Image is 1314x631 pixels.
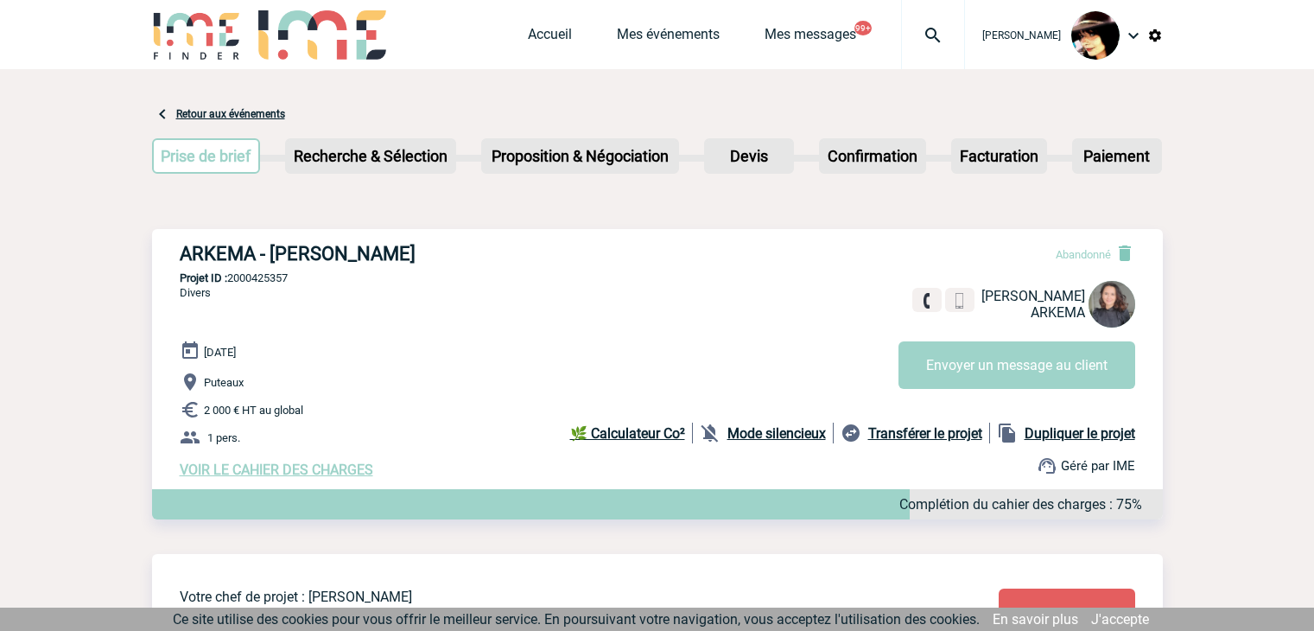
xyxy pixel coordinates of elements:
b: 🌿 Calculateur Co² [570,425,685,442]
p: Facturation [953,140,1045,172]
button: 99+ [854,21,872,35]
img: fixe.png [919,293,935,309]
span: Divers [180,286,211,299]
span: Abandonné [1056,248,1111,261]
b: Transférer le projet [868,425,982,442]
a: Mes messages [765,26,856,50]
a: Retour aux événements [176,108,285,120]
p: Confirmation [821,140,924,172]
span: Ce site utilise des cookies pour vous offrir le meilleur service. En poursuivant votre navigation... [173,611,980,628]
span: 2 000 € HT au global [204,404,303,417]
span: Modifier [1042,606,1092,622]
span: ARKEMA [1031,304,1085,321]
span: Puteaux [204,376,244,389]
p: Devis [706,140,792,172]
button: Envoyer un message au client [898,341,1135,389]
img: support.png [1037,456,1057,476]
p: Recherche & Sélection [287,140,454,172]
span: [PERSON_NAME] [981,288,1085,304]
img: file_copy-black-24dp.png [997,423,1018,443]
a: 🌿 Calculateur Co² [570,423,693,443]
span: [PERSON_NAME] [982,29,1061,41]
p: Votre chef de projet : [PERSON_NAME] [180,589,897,605]
p: 2000425357 [152,271,1163,284]
img: 108808-0.jpg [1089,281,1135,328]
a: VOIR LE CAHIER DES CHARGES [180,462,373,478]
a: En savoir plus [993,611,1078,628]
img: IME-Finder [152,10,242,60]
b: Mode silencieux [727,425,826,442]
b: Dupliquer le projet [1025,425,1135,442]
b: Projet ID : [180,271,227,284]
p: Paiement [1074,140,1160,172]
span: 1 pers. [207,431,240,444]
a: Accueil [528,26,572,50]
a: J'accepte [1091,611,1149,628]
h3: ARKEMA - [PERSON_NAME] [180,243,698,265]
span: Géré par IME [1061,458,1135,474]
img: portable.png [952,293,968,309]
img: 101023-0.jpg [1071,11,1120,60]
p: Proposition & Négociation [483,140,677,172]
a: Mes événements [617,26,720,50]
p: Prise de brief [154,140,259,172]
span: [DATE] [204,346,236,359]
